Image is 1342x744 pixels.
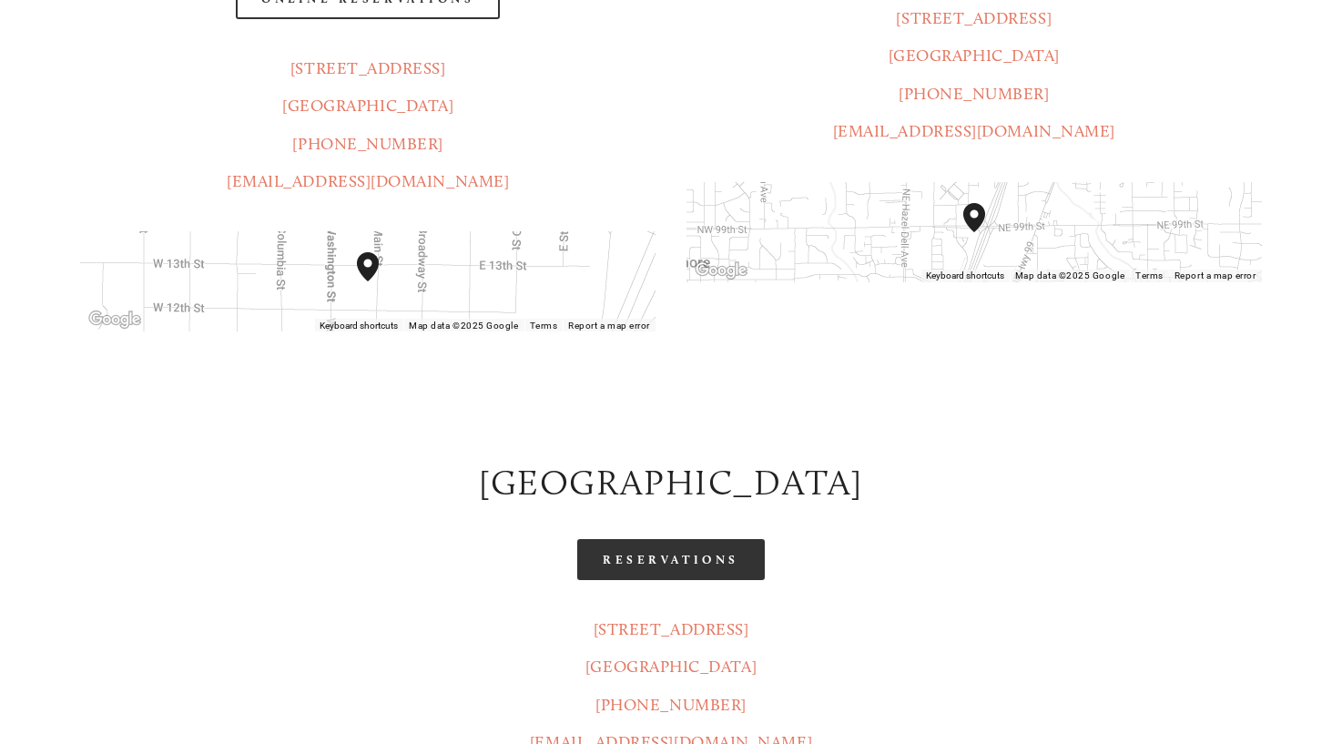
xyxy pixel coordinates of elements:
div: Amaro's Table 1220 Main Street vancouver, United States [357,252,401,311]
a: [EMAIL_ADDRESS][DOMAIN_NAME] [227,171,509,191]
a: [PHONE_NUMBER] [595,695,747,715]
a: Reservations [577,539,765,580]
a: Open this area in Google Maps (opens a new window) [691,259,751,282]
a: [PHONE_NUMBER] [292,134,443,154]
img: Google [691,259,751,282]
div: Amaro's Table 816 Northeast 98th Circle Vancouver, WA, 98665, United States [963,203,1007,261]
button: Keyboard shortcuts [926,270,1004,282]
a: Terms [1135,270,1164,280]
a: [STREET_ADDRESS][GEOGRAPHIC_DATA] [585,619,757,677]
a: Terms [530,321,558,331]
span: Map data ©2025 Google [1015,270,1124,280]
h2: [GEOGRAPHIC_DATA] [80,458,1261,508]
img: Google [85,308,145,331]
button: Keyboard shortcuts [320,320,398,332]
a: Report a map error [568,321,650,331]
a: Report a map error [1174,270,1256,280]
a: [EMAIL_ADDRESS][DOMAIN_NAME] [833,121,1115,141]
a: Open this area in Google Maps (opens a new window) [85,308,145,331]
span: Map data ©2025 Google [409,321,518,331]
